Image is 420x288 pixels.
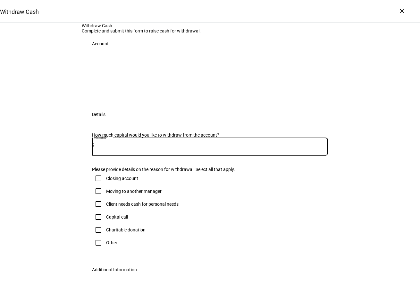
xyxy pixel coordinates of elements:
[106,227,146,232] div: Charitable donation
[106,189,162,194] div: Moving to another manager
[94,135,107,139] mat-label: Amount*
[106,240,117,245] div: Other
[82,28,338,33] div: Complete and submit this form to raise cash for withdrawal.
[106,176,138,181] div: Closing account
[92,41,109,46] div: Account
[92,143,95,148] span: $
[92,112,105,117] div: Details
[92,267,137,272] div: Additional Information
[82,23,338,28] div: Withdraw Cash
[397,6,407,16] div: ×
[106,202,179,207] div: Client needs cash for personal needs
[92,167,328,172] div: Please provide details on the reason for withdrawal. Select all that apply.
[92,132,328,138] div: How much capital would you like to withdraw from the account?
[106,214,128,220] div: Capital call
